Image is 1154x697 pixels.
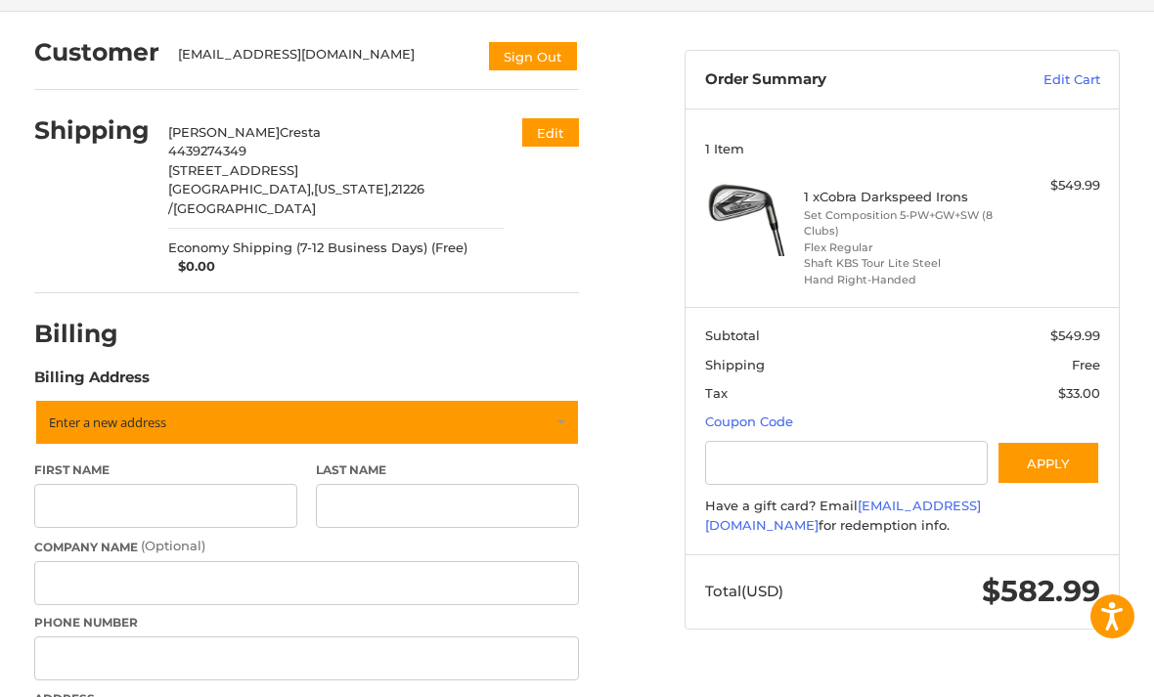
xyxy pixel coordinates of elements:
[141,538,205,553] small: (Optional)
[168,181,424,216] span: 21226 /
[705,141,1100,156] h3: 1 Item
[705,385,728,401] span: Tax
[705,357,765,372] span: Shipping
[34,115,150,146] h2: Shipping
[316,461,579,479] label: Last Name
[804,255,997,272] li: Shaft KBS Tour Lite Steel
[168,181,314,196] span: [GEOGRAPHIC_DATA],
[705,70,975,90] h3: Order Summary
[168,143,246,158] span: 4439274349
[705,327,760,343] span: Subtotal
[178,45,468,72] div: [EMAIL_ADDRESS][DOMAIN_NAME]
[705,414,793,429] a: Coupon Code
[168,124,280,140] span: [PERSON_NAME]
[173,200,316,216] span: [GEOGRAPHIC_DATA]
[314,181,391,196] span: [US_STATE],
[34,367,150,398] legend: Billing Address
[1072,357,1100,372] span: Free
[804,240,997,256] li: Flex Regular
[974,70,1100,90] a: Edit Cart
[705,582,783,600] span: Total (USD)
[1058,385,1100,401] span: $33.00
[487,40,579,72] button: Sign Out
[804,207,997,240] li: Set Composition 5-PW+GW+SW (8 Clubs)
[705,498,981,533] a: [EMAIL_ADDRESS][DOMAIN_NAME]
[34,319,149,349] h2: Billing
[280,124,321,140] span: Cresta
[168,162,298,178] span: [STREET_ADDRESS]
[997,441,1100,485] button: Apply
[34,614,580,632] label: Phone Number
[705,497,1100,535] div: Have a gift card? Email for redemption info.
[34,461,297,479] label: First Name
[522,118,579,147] button: Edit
[1001,176,1100,196] div: $549.99
[49,414,166,431] span: Enter a new address
[804,272,997,288] li: Hand Right-Handed
[34,37,159,67] h2: Customer
[168,239,467,258] span: Economy Shipping (7-12 Business Days) (Free)
[34,537,580,556] label: Company Name
[804,189,997,204] h4: 1 x Cobra Darkspeed Irons
[982,573,1100,609] span: $582.99
[168,257,215,277] span: $0.00
[34,399,580,446] a: Enter or select a different address
[705,441,988,485] input: Gift Certificate or Coupon Code
[1050,327,1100,343] span: $549.99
